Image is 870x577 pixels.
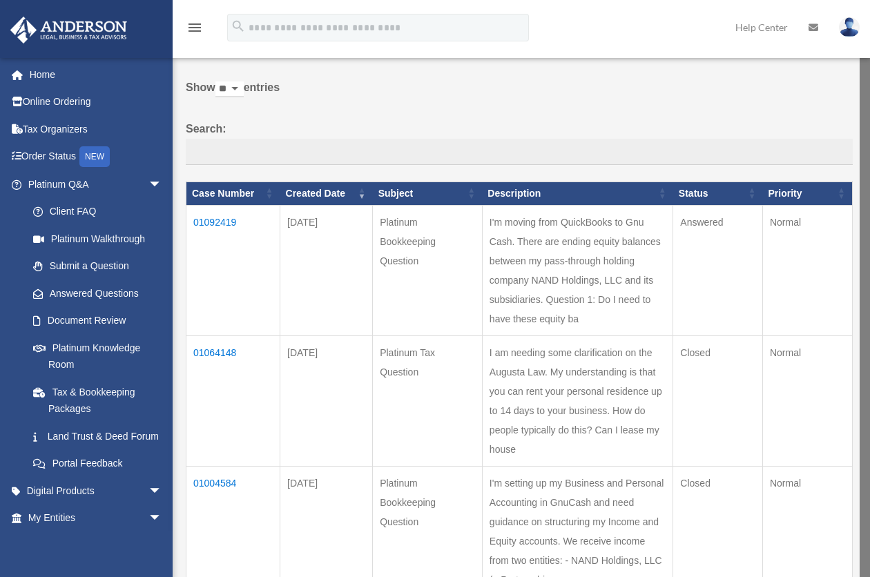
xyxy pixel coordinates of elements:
[19,450,176,478] a: Portal Feedback
[673,205,763,335] td: Answered
[762,335,852,466] td: Normal
[19,198,176,226] a: Client FAQ
[673,335,763,466] td: Closed
[10,88,183,116] a: Online Ordering
[186,78,853,111] label: Show entries
[186,19,203,36] i: menu
[673,182,763,205] th: Status: activate to sort column ascending
[762,205,852,335] td: Normal
[10,143,183,171] a: Order StatusNEW
[186,182,280,205] th: Case Number: activate to sort column ascending
[280,335,373,466] td: [DATE]
[186,139,853,165] input: Search:
[215,81,244,97] select: Showentries
[482,205,673,335] td: I'm moving from QuickBooks to Gnu Cash. There are ending equity balances between my pass-through ...
[19,225,176,253] a: Platinum Walkthrough
[148,170,176,199] span: arrow_drop_down
[482,182,673,205] th: Description: activate to sort column ascending
[186,24,203,36] a: menu
[6,17,131,43] img: Anderson Advisors Platinum Portal
[19,280,169,307] a: Answered Questions
[10,115,183,143] a: Tax Organizers
[10,170,176,198] a: Platinum Q&Aarrow_drop_down
[280,205,373,335] td: [DATE]
[10,477,183,505] a: Digital Productsarrow_drop_down
[148,505,176,533] span: arrow_drop_down
[373,335,483,466] td: Platinum Tax Question
[19,253,176,280] a: Submit a Question
[839,17,860,37] img: User Pic
[482,335,673,466] td: I am needing some clarification on the Augusta Law. My understanding is that you can rent your pe...
[373,182,483,205] th: Subject: activate to sort column ascending
[762,182,852,205] th: Priority: activate to sort column ascending
[186,335,280,466] td: 01064148
[19,334,176,378] a: Platinum Knowledge Room
[280,182,373,205] th: Created Date: activate to sort column ascending
[148,477,176,505] span: arrow_drop_down
[231,19,246,34] i: search
[186,205,280,335] td: 01092419
[10,505,183,532] a: My Entitiesarrow_drop_down
[10,61,183,88] a: Home
[19,378,176,422] a: Tax & Bookkeeping Packages
[19,307,176,335] a: Document Review
[79,146,110,167] div: NEW
[19,422,176,450] a: Land Trust & Deed Forum
[186,119,853,165] label: Search:
[373,205,483,335] td: Platinum Bookkeeping Question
